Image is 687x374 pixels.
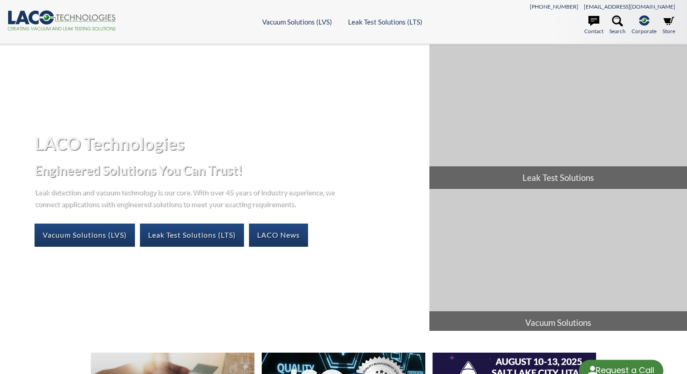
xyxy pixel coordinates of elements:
span: Corporate [632,27,657,35]
a: Leak Test Solutions [429,45,687,189]
h2: Engineered Solutions You Can Trust! [35,162,422,179]
a: Vacuum Solutions [429,189,687,334]
a: [EMAIL_ADDRESS][DOMAIN_NAME] [584,3,675,10]
p: Leak detection and vacuum technology is our core. With over 45 years of industry experience, we c... [35,186,339,209]
a: Contact [584,15,603,35]
a: Vacuum Solutions (LVS) [35,224,135,246]
h1: LACO Technologies [35,132,422,155]
a: Vacuum Solutions (LVS) [262,18,332,26]
span: Vacuum Solutions [429,311,687,334]
a: Store [662,15,675,35]
a: LACO News [249,224,308,246]
a: Leak Test Solutions (LTS) [140,224,244,246]
a: Search [609,15,626,35]
a: [PHONE_NUMBER] [530,3,578,10]
span: Leak Test Solutions [429,166,687,189]
a: Leak Test Solutions (LTS) [348,18,423,26]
